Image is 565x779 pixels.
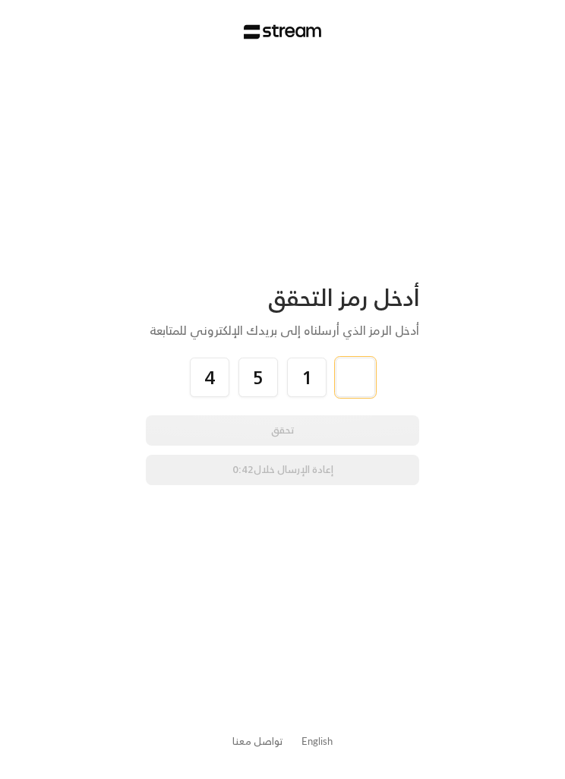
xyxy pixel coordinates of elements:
a: تواصل معنا [232,733,283,750]
img: Stream Logo [244,24,322,39]
a: English [301,728,333,755]
div: أدخل الرمز الذي أرسلناه إلى بريدك الإلكتروني للمتابعة [146,321,419,339]
div: أدخل رمز التحقق [146,283,419,312]
button: تواصل معنا [232,734,283,749]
